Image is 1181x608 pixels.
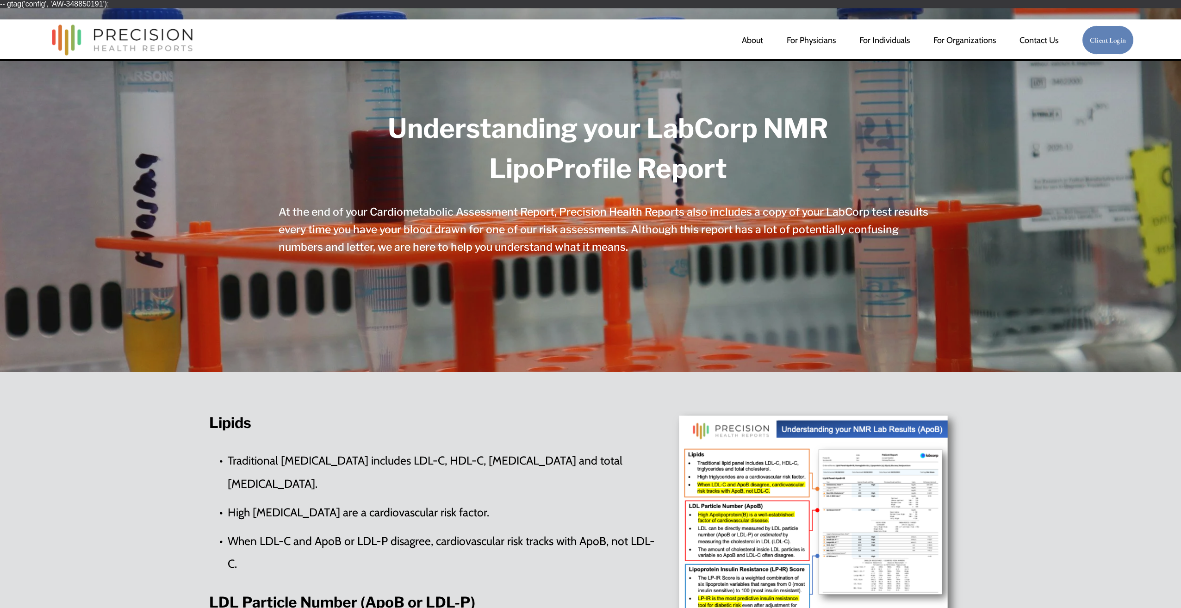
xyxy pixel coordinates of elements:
span: For Organizations [933,32,996,49]
a: Contact Us [1019,31,1058,50]
h4: At the end of your Cardiometabolic Assessment Report, Precision Health Reports also includes a co... [279,203,937,256]
a: For Physicians [787,31,836,50]
p: When LDL-C and ApoB or LDL-P disagree, cardiovascular risk tracks with ApoB, not LDL-C. [228,530,658,576]
a: For Individuals [859,31,910,50]
a: About [742,31,763,50]
img: Precision Health Reports [47,20,197,60]
a: folder dropdown [933,31,996,50]
a: Client Login [1082,25,1134,55]
strong: Understanding your LabCorp NMR LipoProfile Report [388,112,834,185]
p: Traditional [MEDICAL_DATA] includes LDL-C, HDL-C, [MEDICAL_DATA] and total [MEDICAL_DATA]. [228,449,658,495]
strong: Lipids [209,414,251,432]
p: High [MEDICAL_DATA] are a cardiovascular risk factor. [228,501,658,524]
